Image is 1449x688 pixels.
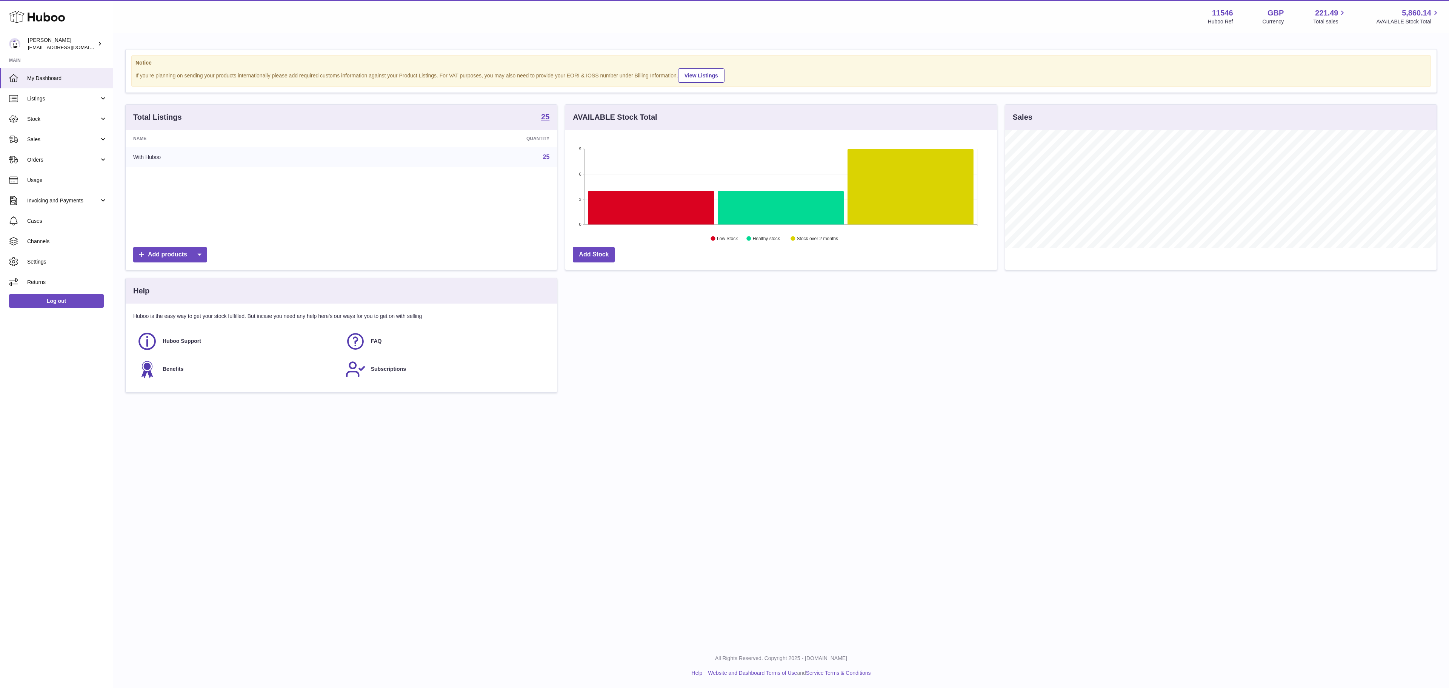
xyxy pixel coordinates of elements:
[135,67,1427,83] div: If you're planning on sending your products internationally please add required customs informati...
[1313,8,1347,25] a: 221.49 Total sales
[753,236,780,241] text: Healthy stock
[1263,18,1284,25] div: Currency
[137,331,338,352] a: Huboo Support
[1402,8,1431,18] span: 5,860.14
[27,197,99,204] span: Invoicing and Payments
[28,44,111,50] span: [EMAIL_ADDRESS][DOMAIN_NAME]
[9,38,20,49] img: internalAdmin-11546@internal.huboo.com
[678,68,724,83] a: View Listings
[541,113,549,120] strong: 25
[135,59,1427,66] strong: Notice
[133,286,149,296] h3: Help
[1267,8,1284,18] strong: GBP
[27,279,107,286] span: Returns
[133,112,182,122] h3: Total Listings
[541,113,549,122] a: 25
[1313,18,1347,25] span: Total sales
[126,130,353,147] th: Name
[133,313,549,320] p: Huboo is the easy way to get your stock fulfilled. But incase you need any help here's our ways f...
[1208,18,1233,25] div: Huboo Ref
[27,218,107,225] span: Cases
[133,247,207,262] a: Add products
[27,258,107,265] span: Settings
[27,177,107,184] span: Usage
[28,37,96,51] div: [PERSON_NAME]
[573,247,615,262] a: Add Stock
[119,655,1443,662] p: All Rights Reserved. Copyright 2025 - [DOMAIN_NAME]
[717,236,738,241] text: Low Stock
[573,112,657,122] h3: AVAILABLE Stock Total
[371,338,382,345] span: FAQ
[579,147,581,151] text: 9
[705,669,871,677] li: and
[1013,112,1032,122] h3: Sales
[1376,8,1440,25] a: 5,860.14 AVAILABLE Stock Total
[27,136,99,143] span: Sales
[137,359,338,379] a: Benefits
[1315,8,1338,18] span: 221.49
[708,670,797,676] a: Website and Dashboard Terms of Use
[27,156,99,164] span: Orders
[345,331,546,352] a: FAQ
[345,359,546,379] a: Subscriptions
[579,172,581,176] text: 6
[126,147,353,167] td: With Huboo
[163,338,201,345] span: Huboo Support
[1376,18,1440,25] span: AVAILABLE Stock Total
[27,116,99,123] span: Stock
[27,95,99,102] span: Listings
[692,670,703,676] a: Help
[27,238,107,245] span: Channels
[1212,8,1233,18] strong: 11546
[579,197,581,202] text: 3
[9,294,104,308] a: Log out
[353,130,557,147] th: Quantity
[543,154,550,160] a: 25
[371,366,406,373] span: Subscriptions
[806,670,871,676] a: Service Terms & Conditions
[27,75,107,82] span: My Dashboard
[163,366,183,373] span: Benefits
[579,222,581,227] text: 0
[797,236,838,241] text: Stock over 2 months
